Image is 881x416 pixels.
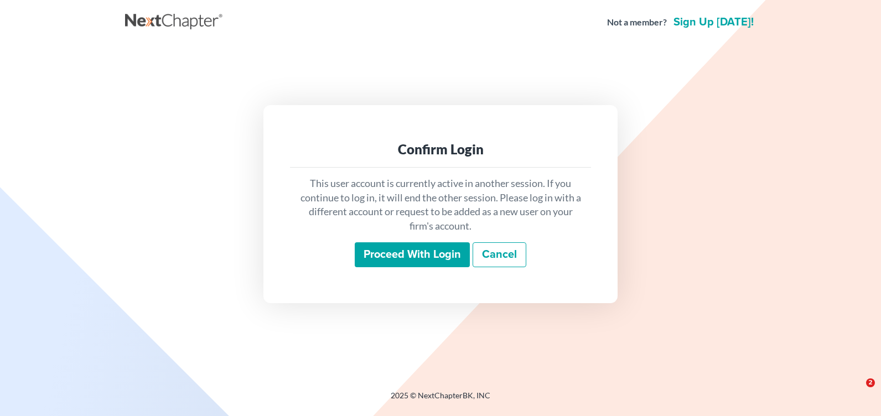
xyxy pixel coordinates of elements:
[473,242,526,268] a: Cancel
[843,378,870,405] iframe: Intercom live chat
[299,141,582,158] div: Confirm Login
[671,17,756,28] a: Sign up [DATE]!
[607,16,667,29] strong: Not a member?
[355,242,470,268] input: Proceed with login
[299,176,582,233] p: This user account is currently active in another session. If you continue to log in, it will end ...
[125,390,756,410] div: 2025 © NextChapterBK, INC
[866,378,875,387] span: 2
